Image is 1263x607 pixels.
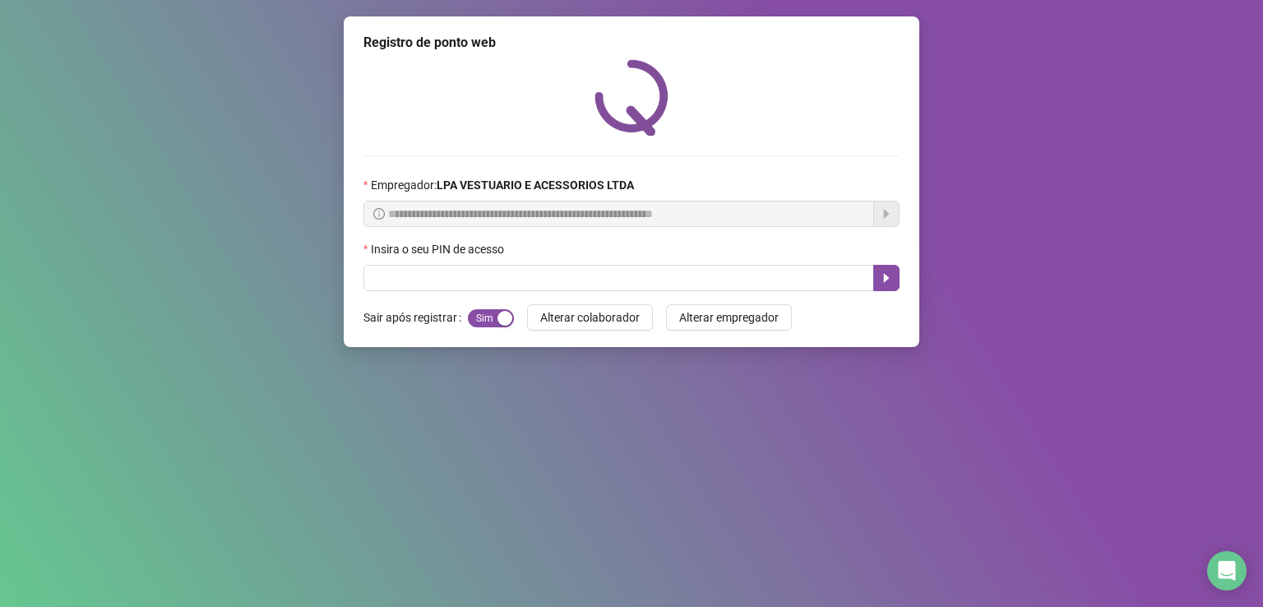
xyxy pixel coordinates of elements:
[666,304,792,331] button: Alterar empregador
[373,208,385,220] span: info-circle
[880,271,893,285] span: caret-right
[363,33,900,53] div: Registro de ponto web
[679,308,779,327] span: Alterar empregador
[437,178,634,192] strong: LPA VESTUARIO E ACESSORIOS LTDA
[363,304,468,331] label: Sair após registrar
[1207,551,1247,591] div: Open Intercom Messenger
[594,59,669,136] img: QRPoint
[540,308,640,327] span: Alterar colaborador
[363,240,515,258] label: Insira o seu PIN de acesso
[371,176,634,194] span: Empregador :
[527,304,653,331] button: Alterar colaborador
